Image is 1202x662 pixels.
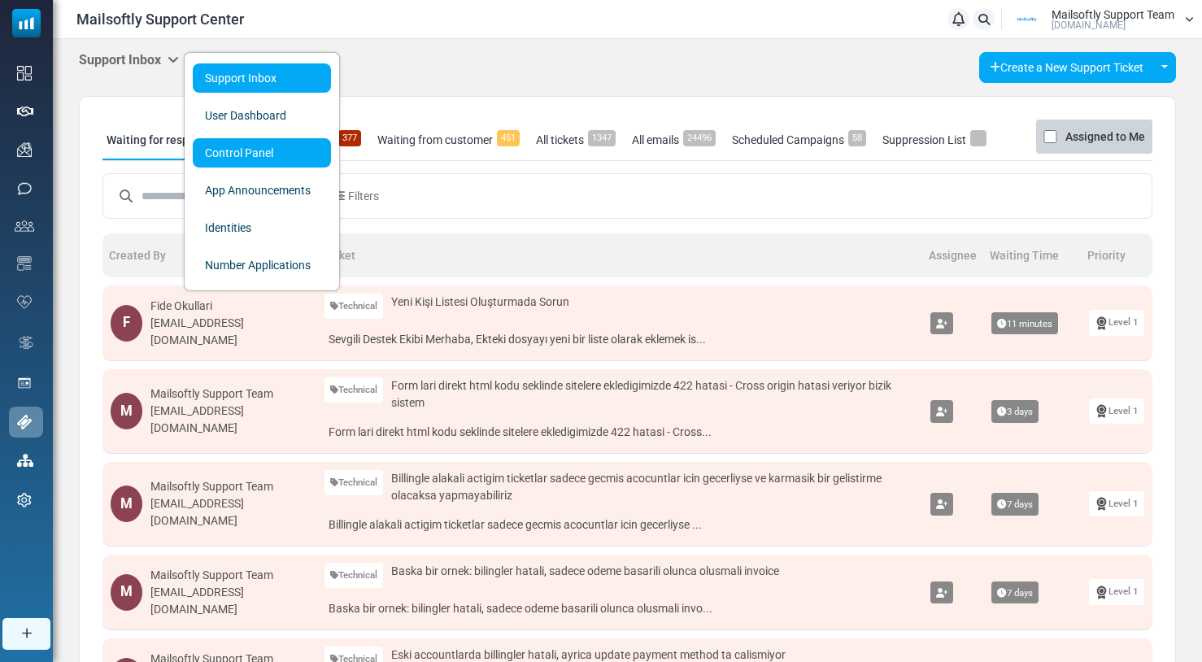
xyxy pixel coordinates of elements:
[324,420,914,445] a: Form lari direkt html kodu seklinde sitelere ekledigimizde 422 hatasi - Cross...
[683,130,716,146] span: 24496
[17,415,32,429] img: support-icon-active.svg
[111,305,142,342] div: F
[324,294,383,319] a: Technical
[17,333,35,352] img: workflow.svg
[150,403,308,437] div: [EMAIL_ADDRESS][DOMAIN_NAME]
[17,493,32,507] img: settings-icon.svg
[1089,399,1144,424] a: Level 1
[338,130,361,146] span: 377
[150,385,308,403] div: Mailsoftly Support Team
[628,120,720,160] a: All emails24496
[17,295,32,308] img: domain-health-icon.svg
[324,563,383,588] a: Technical
[324,512,914,538] a: Billingle alakali actigim ticketlar sadece gecmis acocuntlar icin gecerliyse ...
[391,470,914,504] span: Billingle alakali actigim ticketlar sadece gecmis acocuntlar icin gecerliyse ve karmasik bir geli...
[111,574,142,611] div: M
[17,256,32,271] img: email-templates-icon.svg
[316,233,922,277] th: Ticket
[391,563,779,580] span: Baska bir ornek: bilingler hatali, sadece odeme basarili olunca olusmali invoice
[878,120,991,160] a: Suppression List
[193,250,331,280] a: Number Applications
[150,495,308,529] div: [EMAIL_ADDRESS][DOMAIN_NAME]
[991,581,1039,604] span: 7 days
[150,567,308,584] div: Mailsoftly Support Team
[1007,7,1047,32] img: User Logo
[532,120,620,160] a: All tickets1347
[1007,7,1194,32] a: User Logo Mailsoftly Support Team [DOMAIN_NAME]
[1089,491,1144,516] a: Level 1
[991,400,1039,423] span: 3 days
[111,486,142,522] div: M
[983,233,1081,277] th: Waiting Time
[848,130,866,146] span: 58
[150,584,308,618] div: [EMAIL_ADDRESS][DOMAIN_NAME]
[324,596,914,621] a: Baska bir ornek: bilingler hatali, sadece odeme basarili olunca olusmali invo...
[1081,233,1152,277] th: Priority
[1052,9,1174,20] span: Mailsoftly Support Team
[12,9,41,37] img: mailsoftly_icon_blue_white.svg
[193,101,331,130] a: User Dashboard
[76,8,244,30] span: Mailsoftly Support Center
[1089,310,1144,335] a: Level 1
[391,294,569,311] span: Yeni Kişi Listesi Oluşturmada Sorun
[111,393,142,429] div: M
[79,52,179,68] h5: Support Inbox
[1052,20,1126,30] span: [DOMAIN_NAME]
[324,377,383,403] a: Technical
[348,188,379,205] span: Filters
[991,493,1039,516] span: 7 days
[150,298,308,315] div: Fide Okullari
[102,120,245,160] a: Waiting for response361
[150,478,308,495] div: Mailsoftly Support Team
[391,377,914,412] span: Form lari direkt html kodu seklinde sitelere ekledigimizde 422 hatasi - Cross origin hatasi veriy...
[17,142,32,157] img: campaigns-icon.png
[922,233,983,277] th: Assignee
[102,233,316,277] th: Created By
[1065,127,1145,146] label: Assigned to Me
[193,138,331,168] a: Control Panel
[588,130,616,146] span: 1347
[193,63,331,93] a: Support Inbox
[17,376,32,390] img: landing_pages.svg
[193,213,331,242] a: Identities
[150,315,308,349] div: [EMAIL_ADDRESS][DOMAIN_NAME]
[979,52,1154,83] a: Create a New Support Ticket
[1089,579,1144,604] a: Level 1
[497,130,520,146] span: 451
[324,327,914,352] a: Sevgili Destek Ekibi Merhaba, Ekteki dosyayı yeni bir liste olarak eklemek is...
[991,312,1058,335] span: 11 minutes
[17,181,32,196] img: sms-icon.png
[728,120,870,160] a: Scheduled Campaigns58
[15,220,34,232] img: contacts-icon.svg
[324,470,383,495] a: Technical
[17,66,32,81] img: dashboard-icon.svg
[373,120,524,160] a: Waiting from customer451
[193,176,331,205] a: App Announcements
